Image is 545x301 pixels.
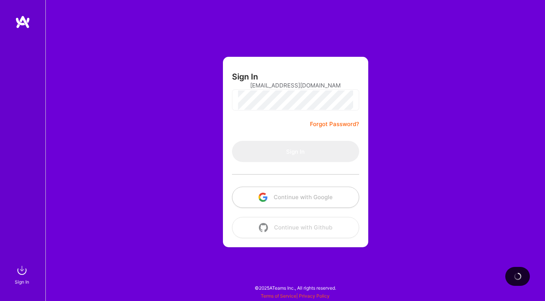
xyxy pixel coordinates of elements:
button: Continue with Google [232,187,359,208]
div: Sign In [15,278,29,286]
span: | [261,293,330,299]
img: loading [513,272,522,281]
a: Forgot Password? [310,120,359,129]
a: Terms of Service [261,293,296,299]
img: logo [15,15,30,29]
img: icon [259,223,268,232]
button: Continue with Github [232,217,359,238]
img: sign in [14,263,30,278]
a: Privacy Policy [299,293,330,299]
a: sign inSign In [16,263,30,286]
div: © 2025 ATeams Inc., All rights reserved. [45,278,545,297]
button: Sign In [232,141,359,162]
h3: Sign In [232,72,258,81]
img: icon [258,193,268,202]
input: Email... [250,76,341,95]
